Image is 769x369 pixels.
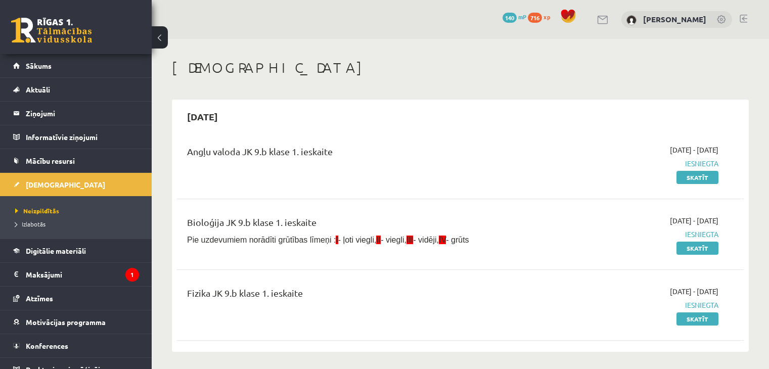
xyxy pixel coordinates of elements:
a: Konferences [13,334,139,357]
span: Atzīmes [26,294,53,303]
a: Digitālie materiāli [13,239,139,262]
span: IV [439,236,446,244]
h1: [DEMOGRAPHIC_DATA] [172,59,749,76]
span: Izlabotās [15,220,46,228]
a: Sākums [13,54,139,77]
h2: [DATE] [177,105,228,128]
a: Skatīt [676,312,718,326]
a: Ziņojumi [13,102,139,125]
span: [DATE] - [DATE] [670,215,718,226]
span: mP [518,13,526,21]
a: 140 mP [503,13,526,21]
a: [DEMOGRAPHIC_DATA] [13,173,139,196]
a: Neizpildītās [15,206,142,215]
a: 716 xp [528,13,555,21]
span: I [336,236,338,244]
span: Digitālie materiāli [26,246,86,255]
a: Atzīmes [13,287,139,310]
span: Konferences [26,341,68,350]
span: III [406,236,413,244]
span: Sākums [26,61,52,70]
div: Bioloģija JK 9.b klase 1. ieskaite [187,215,536,234]
a: [PERSON_NAME] [643,14,706,24]
span: II [376,236,381,244]
span: [DEMOGRAPHIC_DATA] [26,180,105,189]
span: Aktuāli [26,85,50,94]
legend: Maksājumi [26,263,139,286]
span: 140 [503,13,517,23]
legend: Informatīvie ziņojumi [26,125,139,149]
span: Neizpildītās [15,207,59,215]
span: Iesniegta [552,158,718,169]
span: Pie uzdevumiem norādīti grūtības līmeņi : - ļoti viegli, - viegli, - vidēji, - grūts [187,236,469,244]
span: Iesniegta [552,229,718,240]
a: Maksājumi1 [13,263,139,286]
span: [DATE] - [DATE] [670,286,718,297]
a: Motivācijas programma [13,310,139,334]
img: Kārlis Šūtelis [626,15,637,25]
a: Skatīt [676,242,718,255]
span: [DATE] - [DATE] [670,145,718,155]
a: Mācību resursi [13,149,139,172]
a: Informatīvie ziņojumi [13,125,139,149]
i: 1 [125,268,139,282]
a: Aktuāli [13,78,139,101]
a: Rīgas 1. Tālmācības vidusskola [11,18,92,43]
span: xp [544,13,550,21]
legend: Ziņojumi [26,102,139,125]
a: Skatīt [676,171,718,184]
span: Mācību resursi [26,156,75,165]
span: Iesniegta [552,300,718,310]
div: Fizika JK 9.b klase 1. ieskaite [187,286,536,305]
span: 716 [528,13,542,23]
div: Angļu valoda JK 9.b klase 1. ieskaite [187,145,536,163]
a: Izlabotās [15,219,142,228]
span: Motivācijas programma [26,317,106,327]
